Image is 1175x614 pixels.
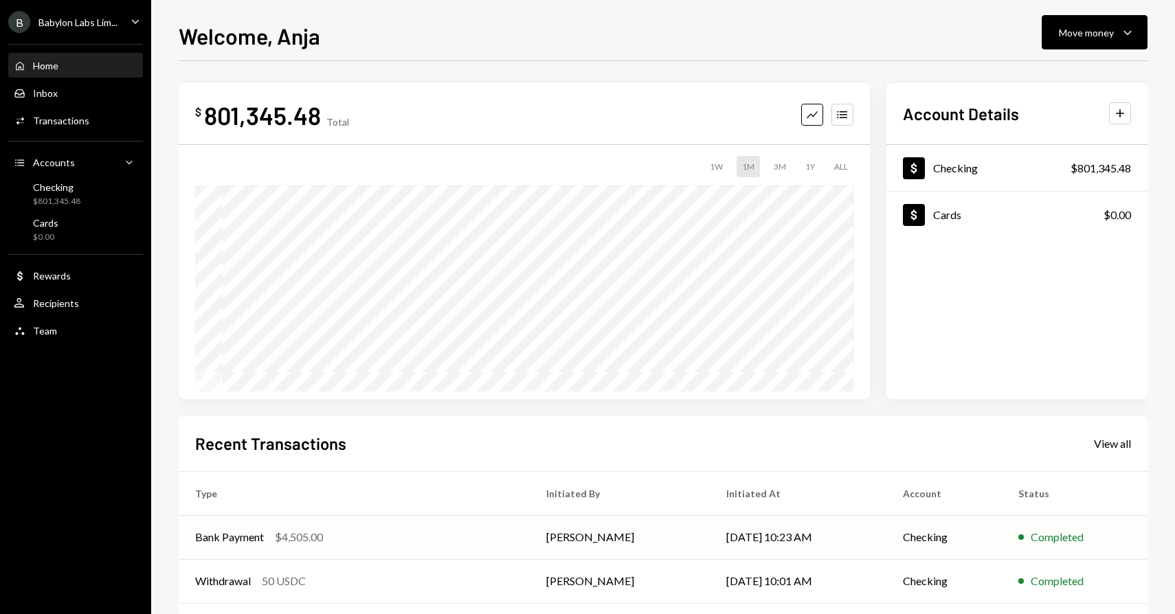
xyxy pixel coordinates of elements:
[530,515,709,559] td: [PERSON_NAME]
[8,108,143,133] a: Transactions
[33,297,79,309] div: Recipients
[710,471,886,515] th: Initiated At
[179,471,530,515] th: Type
[886,471,1002,515] th: Account
[262,573,306,589] div: 50 USDC
[8,177,143,210] a: Checking$801,345.48
[1042,15,1148,49] button: Move money
[38,16,117,28] div: Babylon Labs Lim...
[737,156,760,177] div: 1M
[33,157,75,168] div: Accounts
[275,529,323,545] div: $4,505.00
[1031,573,1084,589] div: Completed
[8,213,143,246] a: Cards$0.00
[886,192,1148,238] a: Cards$0.00
[933,161,978,174] div: Checking
[886,559,1002,603] td: Checking
[195,529,264,545] div: Bank Payment
[530,471,709,515] th: Initiated By
[8,291,143,315] a: Recipients
[33,196,80,207] div: $801,345.48
[530,559,709,603] td: [PERSON_NAME]
[8,318,143,343] a: Team
[33,87,58,99] div: Inbox
[704,156,728,177] div: 1W
[710,515,886,559] td: [DATE] 10:23 AM
[1104,207,1131,223] div: $0.00
[1094,435,1131,451] a: View all
[933,208,961,221] div: Cards
[179,22,320,49] h1: Welcome, Anja
[195,573,251,589] div: Withdrawal
[204,100,321,130] div: 801,345.48
[1031,529,1084,545] div: Completed
[8,53,143,78] a: Home
[710,559,886,603] td: [DATE] 10:01 AM
[886,515,1002,559] td: Checking
[903,102,1019,125] h2: Account Details
[33,217,58,229] div: Cards
[33,270,71,282] div: Rewards
[195,105,201,119] div: $
[8,80,143,105] a: Inbox
[33,115,89,126] div: Transactions
[1094,437,1131,451] div: View all
[8,150,143,174] a: Accounts
[33,60,58,71] div: Home
[8,11,30,33] div: B
[1071,160,1131,177] div: $801,345.48
[33,325,57,337] div: Team
[829,156,853,177] div: ALL
[1002,471,1148,515] th: Status
[326,116,349,128] div: Total
[800,156,820,177] div: 1Y
[886,145,1148,191] a: Checking$801,345.48
[195,432,346,455] h2: Recent Transactions
[1059,25,1114,40] div: Move money
[768,156,792,177] div: 3M
[33,181,80,193] div: Checking
[8,263,143,288] a: Rewards
[33,231,58,243] div: $0.00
